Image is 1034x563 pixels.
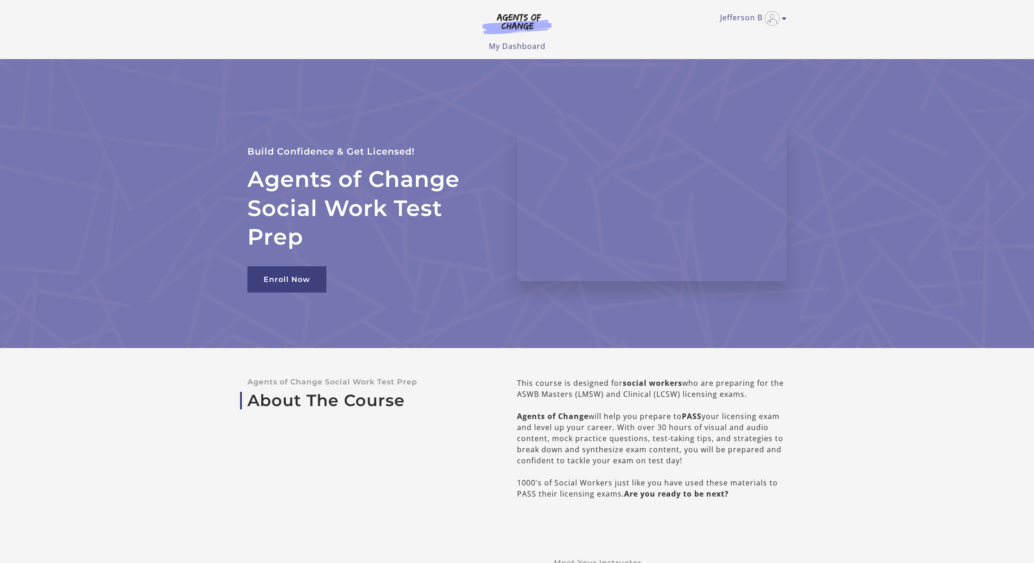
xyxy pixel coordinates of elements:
[623,378,682,388] b: social workers
[247,165,495,251] h2: Agents of Change Social Work Test Prep
[489,41,546,51] a: My Dashboard
[517,377,787,499] div: This course is designed for who are preparing for the ASWB Masters (LMSW) and Clinical (LCSW) lic...
[247,144,495,159] p: Build Confidence & Get Licensed!
[624,489,729,499] b: Are you ready to be next?
[247,377,487,386] p: Agents of Change Social Work Test Prep
[247,266,326,293] a: Enroll Now
[682,411,702,421] b: PASS
[473,13,561,34] img: Agents of Change Logo
[517,411,589,421] b: Agents of Change
[720,11,782,26] a: Toggle menu
[247,391,487,410] a: About The Course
